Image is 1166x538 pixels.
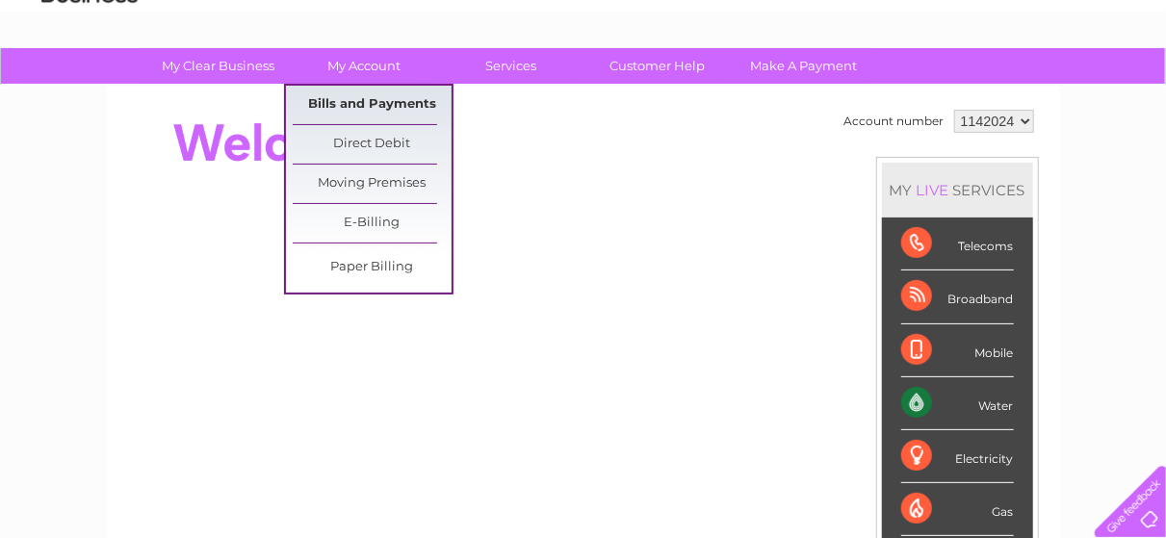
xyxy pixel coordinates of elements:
[901,430,1014,483] div: Electricity
[901,270,1014,323] div: Broadband
[139,48,298,84] a: My Clear Business
[293,125,452,164] a: Direct Debit
[913,181,953,199] div: LIVE
[998,82,1026,96] a: Blog
[901,324,1014,377] div: Mobile
[901,218,1014,270] div: Telecoms
[803,10,936,34] a: 0333 014 3131
[129,11,1039,93] div: Clear Business is a trading name of Verastar Limited (registered in [GEOGRAPHIC_DATA] No. 3667643...
[901,483,1014,536] div: Gas
[293,204,452,243] a: E-Billing
[293,165,452,203] a: Moving Premises
[40,50,139,109] img: logo.png
[285,48,444,84] a: My Account
[827,82,864,96] a: Water
[901,377,1014,430] div: Water
[724,48,883,84] a: Make A Payment
[1102,82,1148,96] a: Log out
[1038,82,1085,96] a: Contact
[840,105,949,138] td: Account number
[293,86,452,124] a: Bills and Payments
[578,48,737,84] a: Customer Help
[431,48,590,84] a: Services
[882,163,1033,218] div: MY SERVICES
[875,82,918,96] a: Energy
[929,82,987,96] a: Telecoms
[293,248,452,287] a: Paper Billing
